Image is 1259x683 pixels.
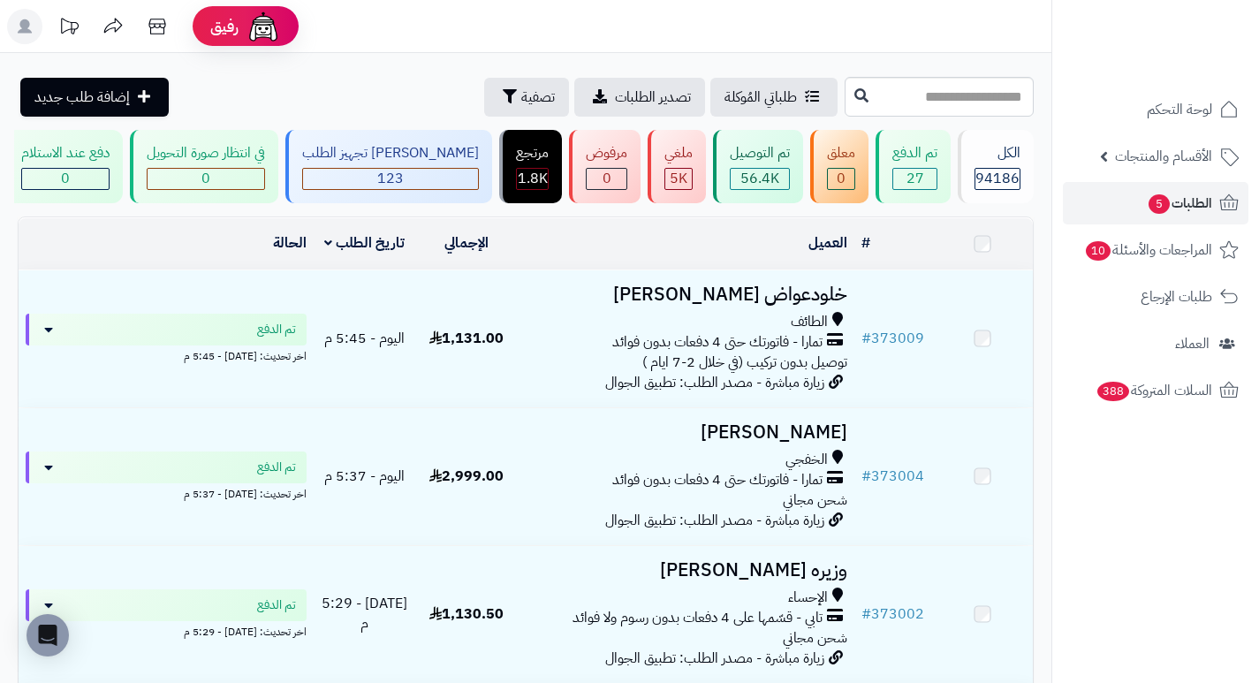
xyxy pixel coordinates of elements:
[665,169,692,189] div: 4954
[893,169,937,189] div: 27
[1149,194,1170,214] span: 5
[587,169,626,189] div: 0
[807,130,872,203] a: معلق 0
[27,614,69,656] div: Open Intercom Messenger
[1084,238,1212,262] span: المراجعات والأسئلة
[429,328,504,349] span: 1,131.00
[210,16,239,37] span: رفيق
[605,510,824,531] span: زيارة مباشرة - مصدر الطلب: تطبيق الجوال
[1063,276,1248,318] a: طلبات الإرجاع
[861,232,870,254] a: #
[148,169,264,189] div: 0
[377,168,404,189] span: 123
[975,143,1020,163] div: الكل
[1097,382,1129,401] span: 388
[1115,144,1212,169] span: الأقسام والمنتجات
[861,466,924,487] a: #373004
[644,130,709,203] a: ملغي 5K
[906,168,924,189] span: 27
[740,168,779,189] span: 56.4K
[47,9,91,49] a: تحديثات المنصة
[731,169,789,189] div: 56444
[615,87,691,108] span: تصدير الطلبات
[1147,97,1212,122] span: لوحة التحكم
[861,603,871,625] span: #
[26,621,307,640] div: اخر تحديث: [DATE] - 5:29 م
[524,285,847,305] h3: خلودعواض [PERSON_NAME]
[642,352,847,373] span: توصيل بدون تركيب (في خلال 2-7 ايام )
[303,169,478,189] div: 123
[574,78,705,117] a: تصدير الطلبات
[664,143,693,163] div: ملغي
[710,78,838,117] a: طلباتي المُوكلة
[516,143,549,163] div: مرتجع
[524,422,847,443] h3: [PERSON_NAME]
[975,168,1020,189] span: 94186
[1175,331,1210,356] span: العملاء
[892,143,937,163] div: تم الدفع
[429,466,504,487] span: 2,999.00
[324,232,405,254] a: تاريخ الطلب
[827,143,855,163] div: معلق
[1086,241,1111,261] span: 10
[517,169,548,189] div: 1804
[324,328,405,349] span: اليوم - 5:45 م
[257,459,296,476] span: تم الدفع
[21,143,110,163] div: دفع عند الاستلام
[837,168,846,189] span: 0
[861,328,924,349] a: #373009
[521,87,555,108] span: تصفية
[22,169,109,189] div: 0
[724,87,797,108] span: طلباتي المُوكلة
[496,130,565,203] a: مرتجع 1.8K
[147,143,265,163] div: في انتظار صورة التحويل
[954,130,1037,203] a: الكل94186
[791,312,828,332] span: الطائف
[324,466,405,487] span: اليوم - 5:37 م
[828,169,854,189] div: 0
[26,483,307,502] div: اخر تحديث: [DATE] - 5:37 م
[1096,378,1212,403] span: السلات المتروكة
[246,9,281,44] img: ai-face.png
[201,168,210,189] span: 0
[524,560,847,581] h3: وزيره [PERSON_NAME]
[302,143,479,163] div: [PERSON_NAME] تجهيز الطلب
[670,168,687,189] span: 5K
[484,78,569,117] button: تصفية
[783,627,847,649] span: شحن مجاني
[26,345,307,364] div: اخر تحديث: [DATE] - 5:45 م
[1147,191,1212,216] span: الطلبات
[257,596,296,614] span: تم الدفع
[322,593,407,634] span: [DATE] - 5:29 م
[1063,369,1248,412] a: السلات المتروكة388
[257,321,296,338] span: تم الدفع
[61,168,70,189] span: 0
[444,232,489,254] a: الإجمالي
[612,332,823,353] span: تمارا - فاتورتك حتى 4 دفعات بدون فوائد
[518,168,548,189] span: 1.8K
[282,130,496,203] a: [PERSON_NAME] تجهيز الطلب 123
[861,466,871,487] span: #
[605,648,824,669] span: زيارة مباشرة - مصدر الطلب: تطبيق الجوال
[1063,182,1248,224] a: الطلبات5
[861,328,871,349] span: #
[429,603,504,625] span: 1,130.50
[1063,323,1248,365] a: العملاء
[605,372,824,393] span: زيارة مباشرة - مصدر الطلب: تطبيق الجوال
[783,489,847,511] span: شحن مجاني
[565,130,644,203] a: مرفوض 0
[709,130,807,203] a: تم التوصيل 56.4K
[126,130,282,203] a: في انتظار صورة التحويل 0
[1063,88,1248,131] a: لوحة التحكم
[785,450,828,470] span: الخفجي
[861,603,924,625] a: #373002
[612,470,823,490] span: تمارا - فاتورتك حتى 4 دفعات بدون فوائد
[730,143,790,163] div: تم التوصيل
[586,143,627,163] div: مرفوض
[34,87,130,108] span: إضافة طلب جديد
[573,608,823,628] span: تابي - قسّمها على 4 دفعات بدون رسوم ولا فوائد
[1141,285,1212,309] span: طلبات الإرجاع
[788,588,828,608] span: الإحساء
[1,130,126,203] a: دفع عند الاستلام 0
[808,232,847,254] a: العميل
